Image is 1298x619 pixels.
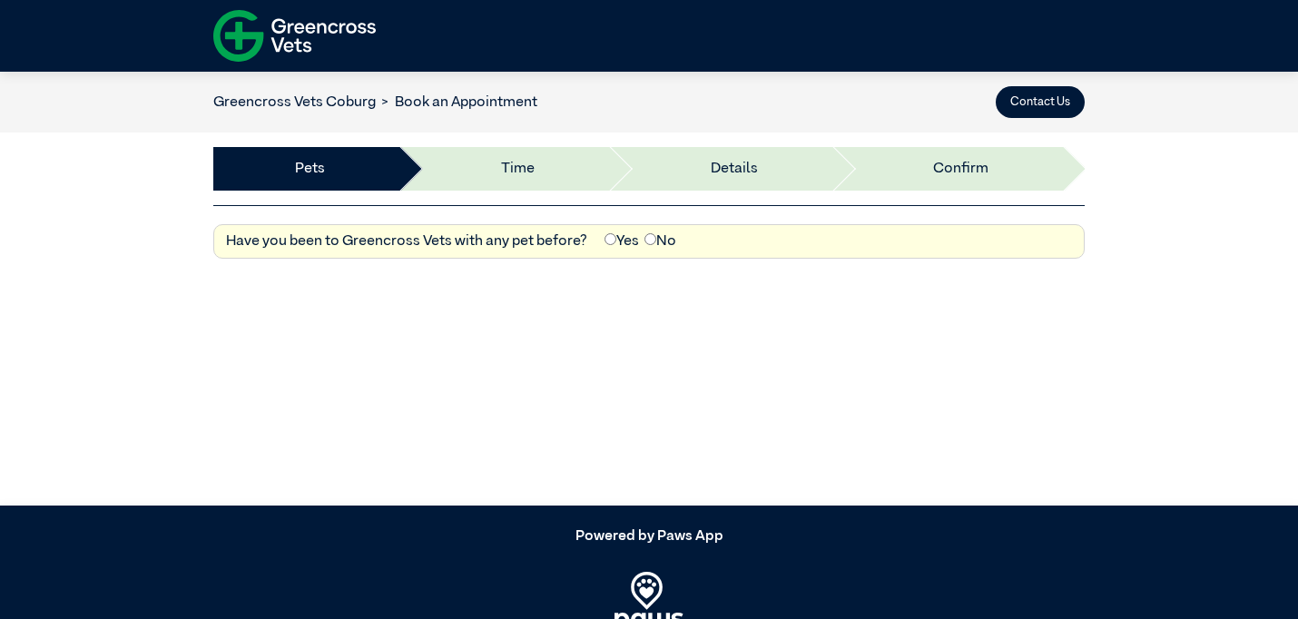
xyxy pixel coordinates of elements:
img: f-logo [213,5,376,67]
label: Yes [605,231,639,252]
a: Pets [295,158,325,180]
a: Greencross Vets Coburg [213,95,376,110]
label: Have you been to Greencross Vets with any pet before? [226,231,587,252]
input: No [644,233,656,245]
li: Book an Appointment [376,92,537,113]
input: Yes [605,233,616,245]
label: No [644,231,676,252]
nav: breadcrumb [213,92,537,113]
button: Contact Us [996,86,1085,118]
h5: Powered by Paws App [213,528,1085,545]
